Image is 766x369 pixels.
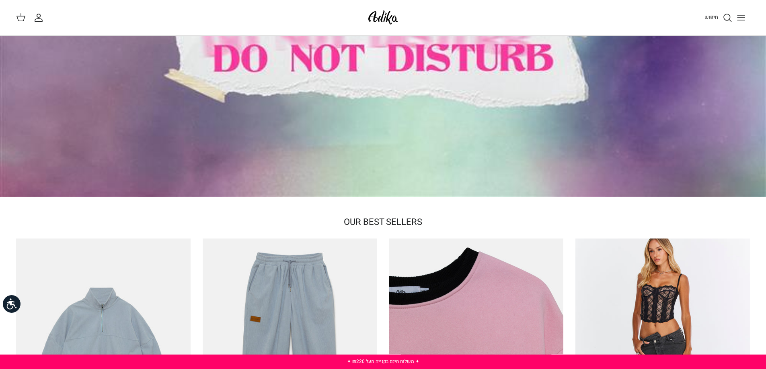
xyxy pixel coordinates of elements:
[704,13,732,22] a: חיפוש
[366,8,400,27] img: Adika IL
[344,216,422,228] a: OUR BEST SELLERS
[389,354,401,366] a: Previous
[732,9,750,27] button: Toggle menu
[551,354,563,366] a: Previous
[347,358,419,365] a: ✦ משלוח חינם בקנייה מעל ₪220 ✦
[704,13,718,21] span: חיפוש
[34,13,47,22] a: החשבון שלי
